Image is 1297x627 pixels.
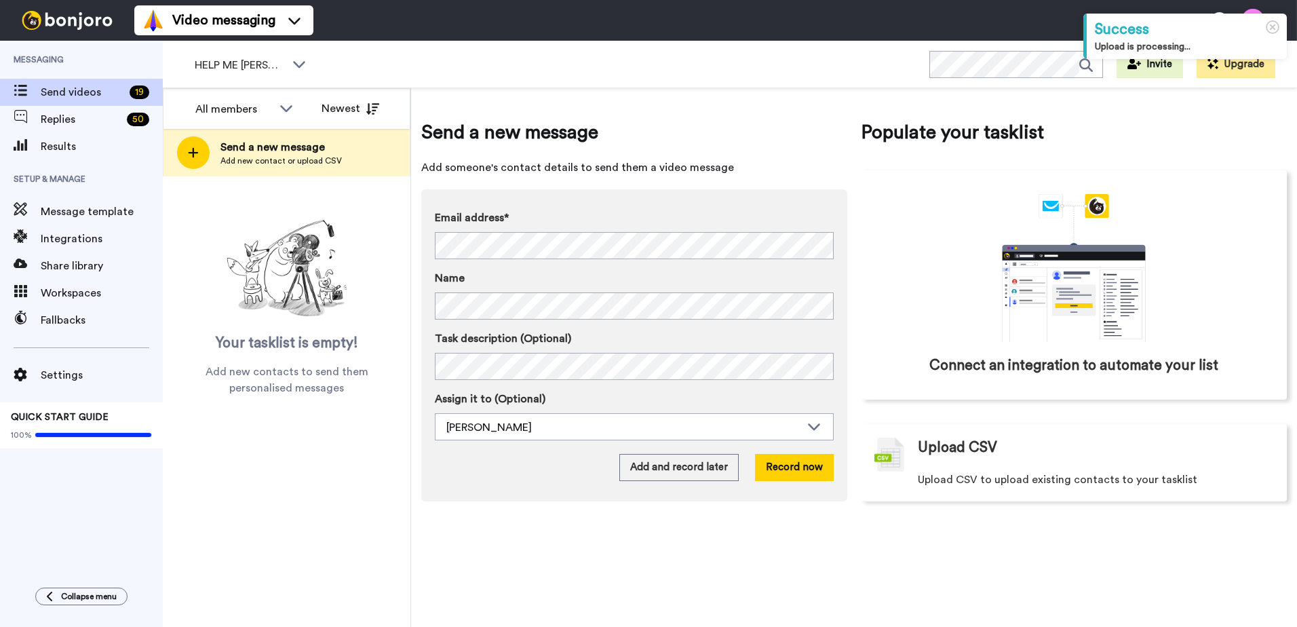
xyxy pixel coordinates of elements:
[972,194,1176,342] div: animation
[311,95,389,122] button: Newest
[130,85,149,99] div: 19
[216,333,358,354] span: Your tasklist is empty!
[16,11,118,30] img: bj-logo-header-white.svg
[219,214,355,323] img: ready-set-action.png
[61,591,117,602] span: Collapse menu
[1095,19,1279,40] div: Success
[41,111,121,128] span: Replies
[1117,51,1183,78] button: Invite
[619,454,739,481] button: Add and record later
[929,356,1218,376] span: Connect an integration to automate your list
[220,139,342,155] span: Send a new message
[41,367,163,383] span: Settings
[195,101,273,117] div: All members
[41,285,163,301] span: Workspaces
[421,119,847,146] span: Send a new message
[861,119,1287,146] span: Populate your tasklist
[172,11,275,30] span: Video messaging
[41,204,163,220] span: Message template
[41,258,163,274] span: Share library
[435,330,834,347] label: Task description (Optional)
[220,155,342,166] span: Add new contact or upload CSV
[41,231,163,247] span: Integrations
[435,391,834,407] label: Assign it to (Optional)
[41,84,124,100] span: Send videos
[195,57,286,73] span: HELP ME [PERSON_NAME] LIVE
[446,419,800,436] div: [PERSON_NAME]
[35,588,128,605] button: Collapse menu
[874,438,904,472] img: csv-grey.png
[1197,51,1275,78] button: Upgrade
[421,159,847,176] span: Add someone's contact details to send them a video message
[41,138,163,155] span: Results
[41,312,163,328] span: Fallbacks
[435,210,834,226] label: Email address*
[435,270,465,286] span: Name
[918,472,1197,488] span: Upload CSV to upload existing contacts to your tasklist
[142,9,164,31] img: vm-color.svg
[755,454,834,481] button: Record now
[11,430,32,440] span: 100%
[183,364,390,396] span: Add new contacts to send them personalised messages
[1095,40,1279,54] div: Upload is processing...
[918,438,997,458] span: Upload CSV
[11,413,109,422] span: QUICK START GUIDE
[127,113,149,126] div: 50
